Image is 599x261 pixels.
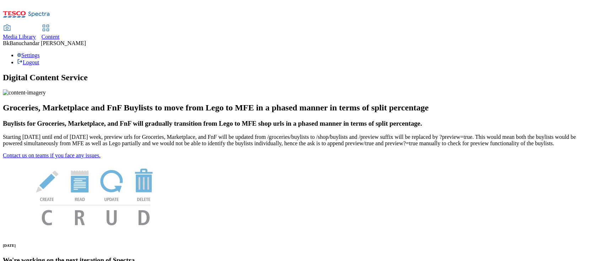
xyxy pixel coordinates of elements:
[3,25,36,40] a: Media Library
[42,34,60,40] span: Content
[3,159,188,233] img: News Image
[3,103,596,113] h2: Groceries, Marketplace and FnF Buylists to move from Lego to MFE in a phased manner in terms of s...
[3,120,596,127] h3: Buylists for Groceries, Marketplace, and FnF will gradually transition from Lego to MFE shop urls...
[3,152,101,158] a: Contact us on teams if you face any issues.
[17,52,40,58] a: Settings
[3,40,10,46] span: Bk
[3,73,596,82] h1: Digital Content Service
[42,25,60,40] a: Content
[10,40,86,46] span: Banuchandar [PERSON_NAME]
[3,243,596,248] h6: [DATE]
[3,134,596,147] p: Starting [DATE] until end of [DATE] week, preview urls for Groceries, Marketplace, and FnF will b...
[3,34,36,40] span: Media Library
[3,89,46,96] img: content-imagery
[17,59,39,65] a: Logout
